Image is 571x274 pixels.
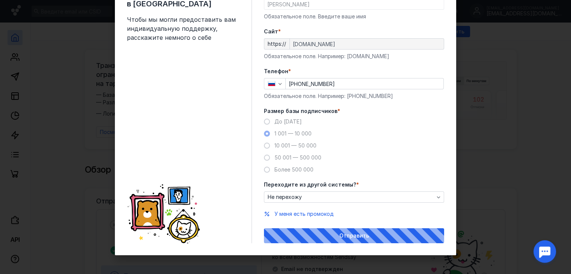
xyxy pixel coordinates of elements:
span: У меня есть промокод [274,211,334,217]
div: Обязательное поле. Например: [PHONE_NUMBER] [264,92,444,100]
span: Размер базы подписчиков [264,107,337,115]
div: Обязательное поле. Введите ваше имя [264,13,444,20]
span: Телефон [264,68,288,75]
button: Не перехожу [264,191,444,203]
span: Чтобы мы могли предоставить вам индивидуальную поддержку, расскажите немного о себе [127,15,240,42]
button: У меня есть промокод [274,210,334,218]
span: Cайт [264,28,278,35]
div: Обязательное поле. Например: [DOMAIN_NAME] [264,53,444,60]
span: Переходите из другой системы? [264,181,356,188]
span: Не перехожу [268,194,302,200]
